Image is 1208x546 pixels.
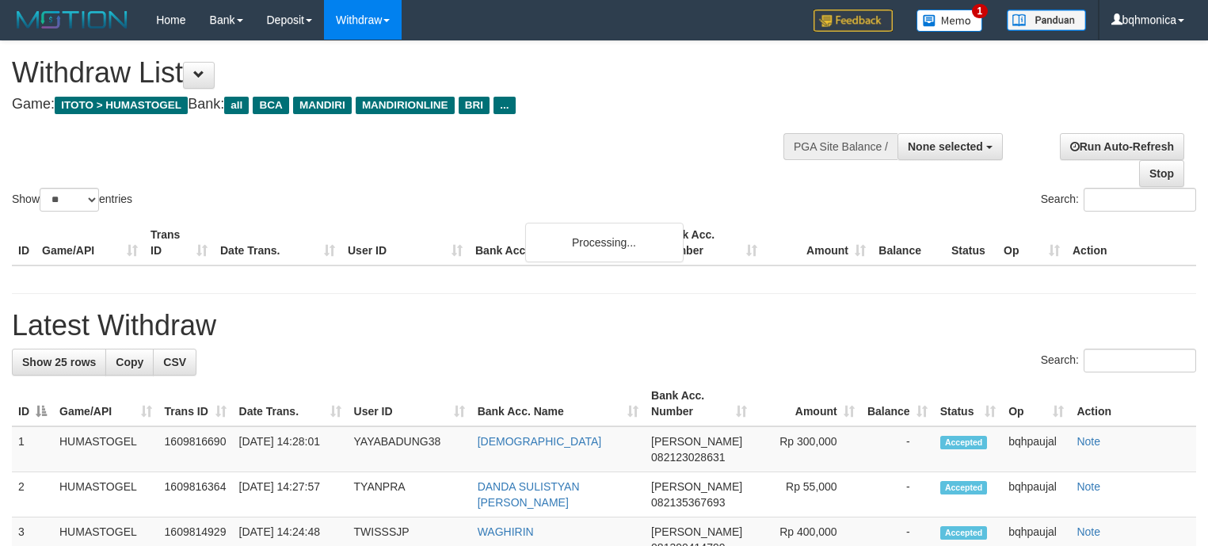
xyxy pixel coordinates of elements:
td: - [861,472,934,517]
span: Show 25 rows [22,356,96,368]
td: YAYABADUNG38 [348,426,471,472]
th: Bank Acc. Number [655,220,764,265]
th: Trans ID [144,220,214,265]
span: 1 [972,4,989,18]
td: bqhpaujal [1002,426,1070,472]
label: Search: [1041,188,1196,212]
img: Button%20Memo.svg [916,10,983,32]
label: Show entries [12,188,132,212]
td: 1 [12,426,53,472]
a: Note [1077,525,1100,538]
span: ... [493,97,515,114]
th: Op: activate to sort column ascending [1002,381,1070,426]
span: None selected [908,140,983,153]
th: Balance [872,220,945,265]
h1: Latest Withdraw [12,310,1196,342]
label: Search: [1041,349,1196,372]
td: bqhpaujal [1002,472,1070,517]
button: None selected [897,133,1003,160]
td: [DATE] 14:28:01 [233,426,348,472]
a: Copy [105,349,154,376]
span: [PERSON_NAME] [651,525,742,538]
img: panduan.png [1007,10,1086,31]
th: Bank Acc. Name [469,220,655,265]
th: Date Trans. [214,220,341,265]
input: Search: [1084,188,1196,212]
td: Rp 300,000 [753,426,861,472]
img: MOTION_logo.png [12,8,132,32]
th: Trans ID: activate to sort column ascending [158,381,233,426]
th: User ID [341,220,469,265]
td: 1609816690 [158,426,233,472]
span: [PERSON_NAME] [651,435,742,448]
span: CSV [163,356,186,368]
span: Accepted [940,436,988,449]
th: Action [1066,220,1196,265]
span: MANDIRI [293,97,352,114]
div: PGA Site Balance / [783,133,897,160]
span: Copy 082135367693 to clipboard [651,496,725,509]
span: BCA [253,97,288,114]
a: Note [1077,435,1100,448]
td: HUMASTOGEL [53,472,158,517]
a: Note [1077,480,1100,493]
th: Game/API [36,220,144,265]
select: Showentries [40,188,99,212]
a: Stop [1139,160,1184,187]
th: Bank Acc. Name: activate to sort column ascending [471,381,645,426]
td: 1609816364 [158,472,233,517]
h1: Withdraw List [12,57,790,89]
th: Bank Acc. Number: activate to sort column ascending [645,381,753,426]
img: Feedback.jpg [814,10,893,32]
td: HUMASTOGEL [53,426,158,472]
a: CSV [153,349,196,376]
td: - [861,426,934,472]
th: Op [997,220,1066,265]
a: DANDA SULISTYAN [PERSON_NAME] [478,480,580,509]
span: MANDIRIONLINE [356,97,455,114]
th: ID [12,220,36,265]
a: WAGHIRIN [478,525,534,538]
th: Action [1070,381,1196,426]
th: Amount: activate to sort column ascending [753,381,861,426]
th: Status [945,220,997,265]
td: TYANPRA [348,472,471,517]
a: [DEMOGRAPHIC_DATA] [478,435,602,448]
h4: Game: Bank: [12,97,790,113]
div: Processing... [525,223,684,262]
span: all [224,97,249,114]
th: Amount [764,220,872,265]
th: Game/API: activate to sort column ascending [53,381,158,426]
span: Accepted [940,481,988,494]
a: Show 25 rows [12,349,106,376]
span: ITOTO > HUMASTOGEL [55,97,188,114]
span: Copy 082123028631 to clipboard [651,451,725,464]
span: Accepted [940,526,988,540]
span: BRI [459,97,490,114]
th: Status: activate to sort column ascending [934,381,1003,426]
th: ID: activate to sort column descending [12,381,53,426]
th: User ID: activate to sort column ascending [348,381,471,426]
th: Date Trans.: activate to sort column ascending [233,381,348,426]
span: Copy [116,356,143,368]
a: Run Auto-Refresh [1060,133,1184,160]
td: 2 [12,472,53,517]
th: Balance: activate to sort column ascending [861,381,934,426]
span: [PERSON_NAME] [651,480,742,493]
td: Rp 55,000 [753,472,861,517]
input: Search: [1084,349,1196,372]
td: [DATE] 14:27:57 [233,472,348,517]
